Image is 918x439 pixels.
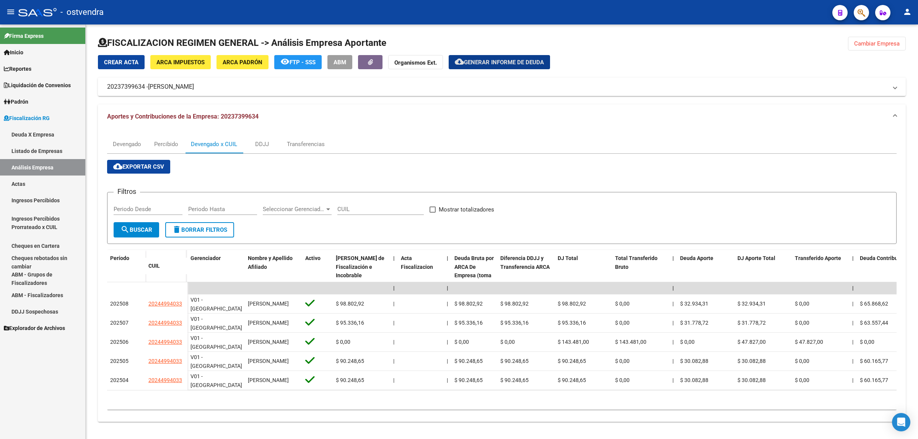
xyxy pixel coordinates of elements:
[737,339,766,345] span: $ 47.827,00
[248,339,289,345] span: [PERSON_NAME]
[107,113,259,120] span: Aportes y Contribuciones de la Empresa: 20237399634
[447,285,448,291] span: |
[148,339,182,345] span: 20244994033
[672,320,674,326] span: |
[439,205,494,214] span: Mostrar totalizadores
[393,377,394,383] span: |
[388,55,443,69] button: Organismos Ext.
[558,320,586,326] span: $ 95.336,16
[558,255,578,261] span: DJ Total
[497,250,555,301] datatable-header-cell: Diferencia DDJJ y Transferencia ARCA
[454,358,483,364] span: $ 90.248,65
[336,377,364,383] span: $ 90.248,65
[248,255,293,270] span: Nombre y Apellido Afiliado
[454,255,494,296] span: Deuda Bruta por ARCA De Empresa (toma en cuenta todos los afiliados)
[860,255,908,261] span: Deuda Contribucion
[113,163,164,170] span: Exportar CSV
[860,377,888,383] span: $ 60.165,77
[145,258,187,274] datatable-header-cell: CUIL
[848,37,906,50] button: Cambiar Empresa
[4,81,71,89] span: Liquidación de Convenios
[672,301,674,307] span: |
[191,140,237,148] div: Devengado x CUIL
[672,377,674,383] span: |
[336,301,364,307] span: $ 98.802,92
[680,358,708,364] span: $ 30.082,88
[393,255,395,261] span: |
[447,301,448,307] span: |
[248,301,289,307] span: [PERSON_NAME]
[401,255,433,270] span: Acta Fiscalizacion
[4,48,23,57] span: Inicio
[114,222,159,237] button: Buscar
[447,255,448,261] span: |
[148,320,182,326] span: 20244994033
[110,320,129,326] span: 202507
[148,301,182,307] span: 20244994033
[110,255,129,261] span: Período
[792,250,849,301] datatable-header-cell: Transferido Aporte
[223,59,262,66] span: ARCA Padrón
[190,255,221,261] span: Gerenciador
[903,7,912,16] mat-icon: person
[795,339,823,345] span: $ 47.827,00
[615,339,646,345] span: $ 143.481,00
[172,225,181,234] mat-icon: delete
[398,250,444,301] datatable-header-cell: Acta Fiscalizacion
[114,186,140,197] h3: Filtros
[558,377,586,383] span: $ 90.248,65
[98,78,906,96] mat-expansion-panel-header: 20237399634 -[PERSON_NAME]
[555,250,612,301] datatable-header-cell: DJ Total
[500,320,529,326] span: $ 95.336,16
[795,255,841,261] span: Transferido Aporte
[795,377,809,383] span: $ 0,00
[110,301,129,307] span: 202508
[680,301,708,307] span: $ 32.934,31
[393,285,395,291] span: |
[190,335,242,350] span: V01 - [GEOGRAPHIC_DATA]
[615,320,630,326] span: $ 0,00
[669,250,677,301] datatable-header-cell: |
[500,339,515,345] span: $ 0,00
[737,358,766,364] span: $ 30.082,88
[795,358,809,364] span: $ 0,00
[393,358,394,364] span: |
[245,250,302,301] datatable-header-cell: Nombre y Apellido Afiliado
[447,377,448,383] span: |
[336,255,384,279] span: [PERSON_NAME] de Fiscalización e Incobrable
[852,285,854,291] span: |
[680,377,708,383] span: $ 30.082,88
[672,358,674,364] span: |
[4,324,65,332] span: Explorador de Archivos
[795,301,809,307] span: $ 0,00
[451,250,497,301] datatable-header-cell: Deuda Bruta por ARCA De Empresa (toma en cuenta todos los afiliados)
[107,160,170,174] button: Exportar CSV
[154,140,178,148] div: Percibido
[4,32,44,40] span: Firma Express
[615,358,630,364] span: $ 0,00
[148,377,182,383] span: 20244994033
[120,225,130,234] mat-icon: search
[172,226,227,233] span: Borrar Filtros
[464,59,544,66] span: Generar informe de deuda
[393,339,394,345] span: |
[190,316,242,331] span: V01 - [GEOGRAPHIC_DATA]
[737,320,766,326] span: $ 31.778,72
[615,377,630,383] span: $ 0,00
[255,140,269,148] div: DDJJ
[394,59,437,66] strong: Organismos Ext.
[190,297,242,312] span: V01 - [GEOGRAPHIC_DATA]
[333,250,390,301] datatable-header-cell: Deuda Bruta Neto de Fiscalización e Incobrable
[110,358,129,364] span: 202505
[854,40,900,47] span: Cambiar Empresa
[393,320,394,326] span: |
[852,320,853,326] span: |
[449,55,550,69] button: Generar informe de deuda
[110,339,129,345] span: 202506
[148,263,160,269] span: CUIL
[500,255,550,270] span: Diferencia DDJJ y Transferencia ARCA
[860,358,888,364] span: $ 60.165,77
[672,339,674,345] span: |
[390,250,398,301] datatable-header-cell: |
[455,57,464,66] mat-icon: cloud_download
